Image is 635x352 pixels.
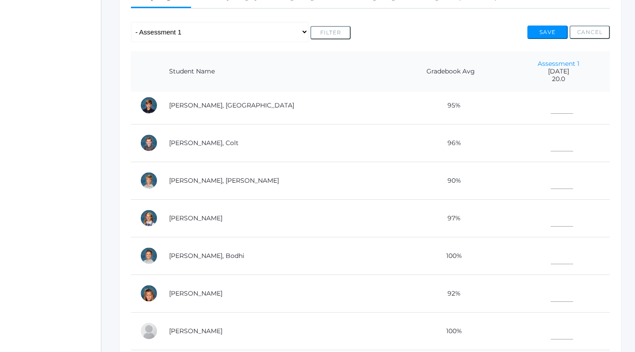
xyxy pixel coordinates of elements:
span: [DATE] [517,68,601,75]
td: 97% [394,199,508,237]
a: [PERSON_NAME] [169,214,222,222]
div: Sadie Sponseller [140,322,158,340]
td: 95% [394,86,508,124]
td: 100% [394,237,508,275]
a: [PERSON_NAME], [PERSON_NAME] [169,176,279,185]
a: [PERSON_NAME], Colt [169,139,239,147]
td: 90% [394,162,508,199]
th: Student Name [160,51,394,92]
a: [PERSON_NAME] [169,327,222,335]
th: Gradebook Avg [394,51,508,92]
a: [PERSON_NAME] [169,289,222,297]
button: Filter [310,26,351,39]
div: Curren Morrell [140,172,158,189]
a: [PERSON_NAME], Bodhi [169,252,244,260]
a: [PERSON_NAME], [GEOGRAPHIC_DATA] [169,101,294,109]
button: Save [527,26,568,39]
td: 96% [394,124,508,162]
div: Isabella Scrudato [140,284,158,302]
td: 92% [394,275,508,312]
div: Bodhi Reyes [140,247,158,265]
div: Hudson Leidenfrost [140,96,158,114]
div: Annette Noyes [140,209,158,227]
div: Colt Mastro [140,134,158,152]
button: Cancel [570,26,610,39]
td: 100% [394,312,508,350]
span: 20.0 [517,75,601,83]
a: Assessment 1 [538,60,579,68]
